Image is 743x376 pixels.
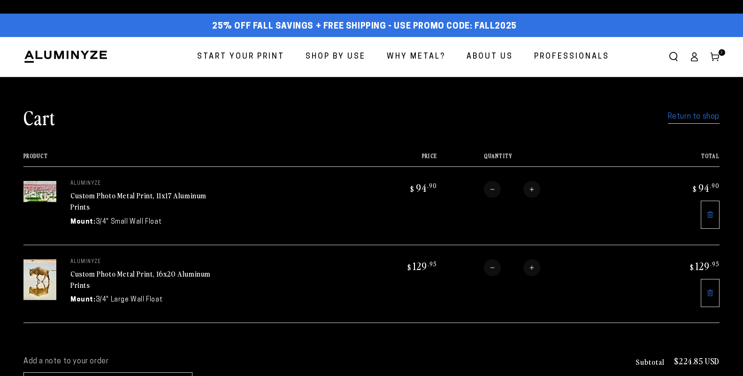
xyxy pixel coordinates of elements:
[23,105,55,129] h1: Cart
[306,50,366,64] span: Shop By Use
[689,259,720,272] bdi: 129
[23,181,56,202] img: 11"x17" Rectangle White Glossy Aluminyzed Photo
[407,263,412,272] span: $
[690,263,694,272] span: $
[70,181,211,187] p: aluminyze
[70,190,207,212] a: Custom Photo Metal Print, 11x17 Aluminum Prints
[212,22,517,32] span: 25% off FALL Savings + Free Shipping - Use Promo Code: FALL2025
[527,45,616,69] a: Professionals
[467,50,513,64] span: About Us
[701,279,720,307] a: Remove 16"x20" Rectangle White Glossy Aluminyzed Photo
[299,45,373,69] a: Shop By Use
[668,110,720,124] a: Return to shop
[428,260,437,268] sup: .95
[96,295,163,305] dd: 3/4" Large Wall Float
[380,45,452,69] a: Why Metal?
[197,50,284,64] span: Start Your Print
[710,260,720,268] sup: .95
[693,184,697,194] span: $
[663,46,684,67] summary: Search our site
[409,181,437,194] bdi: 94
[387,50,445,64] span: Why Metal?
[351,153,437,166] th: Price
[23,259,56,301] img: 16"x20" Rectangle White Glossy Aluminyzed Photo
[437,153,634,166] th: Quantity
[701,201,720,229] a: Remove 11"x17" Rectangle White Glossy Aluminyzed Photo
[23,357,532,367] label: Add a note to your order
[23,153,351,166] th: Product
[720,49,723,56] span: 2
[636,358,665,365] h3: Subtotal
[691,181,720,194] bdi: 94
[70,217,96,227] dt: Mount:
[70,259,211,265] p: aluminyze
[501,181,523,198] input: Quantity for Custom Photo Metal Print, 11x17 Aluminum Prints
[70,295,96,305] dt: Mount:
[710,181,720,189] sup: .90
[96,217,162,227] dd: 3/4" Small Wall Float
[70,268,211,291] a: Custom Photo Metal Print, 16x20 Aluminum Prints
[427,181,437,189] sup: .90
[460,45,520,69] a: About Us
[534,50,609,64] span: Professionals
[190,45,291,69] a: Start Your Print
[674,357,720,365] p: $224.85 USD
[634,153,720,166] th: Total
[23,50,108,64] img: Aluminyze
[410,184,414,194] span: $
[501,259,523,276] input: Quantity for Custom Photo Metal Print, 16x20 Aluminum Prints
[406,259,437,272] bdi: 129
